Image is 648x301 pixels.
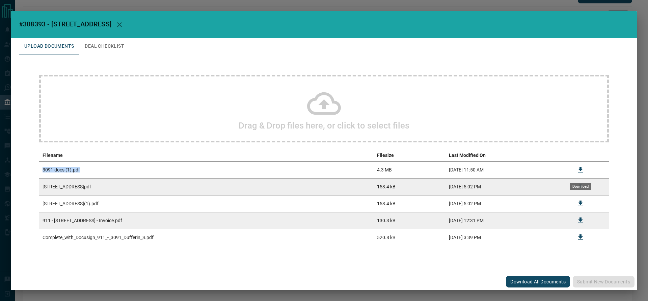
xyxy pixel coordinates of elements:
[506,276,570,287] button: Download All Documents
[39,195,374,212] td: [STREET_ADDRESS](1).pdf
[239,120,409,131] h2: Drag & Drop files here, or click to select files
[374,229,446,246] td: 520.8 kB
[572,212,589,229] button: Download
[39,178,374,195] td: [STREET_ADDRESS]pdf
[592,149,609,162] th: delete file action column
[446,212,569,229] td: [DATE] 12:31 PM
[39,75,609,142] div: Drag & Drop files here, or click to select files
[446,149,569,162] th: Last Modified On
[572,229,589,246] button: Download
[572,162,589,178] button: Download
[39,161,374,178] td: 3091 docs (1).pdf
[39,149,374,162] th: Filename
[374,212,446,229] td: 130.3 kB
[19,38,79,54] button: Upload Documents
[572,195,589,212] button: Download
[39,212,374,229] td: 911 - [STREET_ADDRESS] - Invoice.pdf
[39,229,374,246] td: Complete_with_Docusign_911_-_3091_Dufferin_S.pdf
[374,178,446,195] td: 153.4 kB
[79,38,130,54] button: Deal Checklist
[446,195,569,212] td: [DATE] 5:02 PM
[446,161,569,178] td: [DATE] 11:50 AM
[19,20,111,28] span: #308393 - [STREET_ADDRESS]
[374,195,446,212] td: 153.4 kB
[446,229,569,246] td: [DATE] 3:39 PM
[374,161,446,178] td: 4.3 MB
[569,149,592,162] th: download action column
[374,149,446,162] th: Filesize
[570,183,591,190] div: Download
[446,178,569,195] td: [DATE] 5:02 PM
